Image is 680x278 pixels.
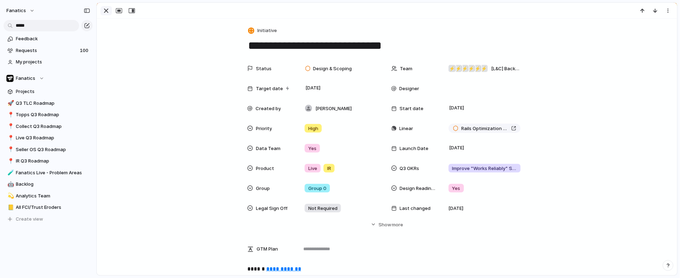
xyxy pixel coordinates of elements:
span: Topps Q3 Roadmap [16,111,90,118]
button: 📍 [6,158,14,165]
span: Priority [256,125,272,132]
div: 📍 [7,122,12,130]
div: 📍 [7,157,12,165]
button: 🧪 [6,169,14,176]
span: more [392,221,403,228]
a: 💫Analytics Team [4,191,93,201]
span: Improve "Works Reliably" Satisfaction from 60% to 80% [452,165,517,172]
span: Create view [16,216,43,223]
span: Backlog [16,181,90,188]
button: 📍 [6,134,14,141]
div: 🤖 [7,180,12,189]
span: Fanatics Live - Problem Areas [16,169,90,176]
span: Designer [400,85,419,92]
span: Team [400,65,413,72]
a: 📍Topps Q3 Roadmap [4,109,93,120]
div: ⚡ [449,65,456,72]
span: Legal Sign Off [256,205,288,212]
button: 📍 [6,123,14,130]
a: Feedback [4,34,93,44]
span: Feedback [16,35,90,42]
span: Requests [16,47,78,54]
span: Last changed [400,205,431,212]
a: 📍IR Q3 Roadmap [4,156,93,166]
button: Showmore [247,218,527,231]
span: 100 [80,47,90,54]
div: ⚡ [481,65,488,72]
span: Initiative [257,27,277,34]
span: IR Q3 Roadmap [16,158,90,165]
a: My projects [4,57,93,67]
span: Product [256,165,274,172]
div: ⚡ [474,65,481,72]
span: High [308,125,318,132]
span: [DATE] [448,144,467,152]
button: 💫 [6,192,14,200]
div: 🤖Backlog [4,179,93,190]
a: 📍Seller OS Q3 Roadmap [4,144,93,155]
span: Projects [16,88,90,95]
div: 🧪 [7,169,12,177]
span: Status [256,65,272,72]
span: My projects [16,58,90,66]
span: Analytics Team [16,192,90,200]
span: Design Readiness [400,185,437,192]
span: Live [308,165,317,172]
span: Group [256,185,270,192]
span: Live Q3 Roadmap [16,134,90,141]
button: Initiative [247,26,279,36]
span: [DATE] [304,84,323,92]
button: 📒 [6,204,14,211]
span: Q3 TLC Roadmap [16,100,90,107]
a: 📒All FCI/Trust Eroders [4,202,93,213]
div: 📍 [7,134,12,142]
a: 📍Collect Q3 Roadmap [4,121,93,132]
div: ⚡ [462,65,469,72]
span: Fanatics [16,75,36,82]
span: Show [379,221,392,228]
span: GTM Plan [257,246,278,253]
span: Not Required [308,205,338,212]
span: Launch Date [400,145,429,152]
span: fanatics [6,7,26,14]
a: Projects [4,86,93,97]
span: [PERSON_NAME] [315,105,352,112]
span: IR [327,165,331,172]
span: Start date [400,105,424,112]
span: All FCI/Trust Eroders [16,204,90,211]
a: Requests100 [4,45,93,56]
span: Target date [256,85,283,92]
button: 📍 [6,111,14,118]
span: [L&C] Backend , [L&C] iOS , [L&C] Android , Analytics , Design Team , Data [491,65,521,72]
a: 🧪Fanatics Live - Problem Areas [4,168,93,178]
button: Fanatics [4,73,93,84]
span: Linear [400,125,413,132]
a: 📍Live Q3 Roadmap [4,133,93,143]
span: Group 0 [308,185,326,192]
div: 💫 [7,192,12,200]
div: ⚡ [468,65,475,72]
a: 🚀Q3 TLC Roadmap [4,98,93,109]
span: Yes [452,185,460,192]
span: [DATE] [449,205,464,212]
span: Collect Q3 Roadmap [16,123,90,130]
button: Create view [4,214,93,225]
span: Data Team [256,145,280,152]
button: 📍 [6,146,14,153]
span: Yes [308,145,316,152]
span: Design & Scoping [313,65,352,72]
button: 🤖 [6,181,14,188]
span: Created by [256,105,281,112]
div: 🚀 [7,99,12,107]
span: [DATE] [448,104,467,112]
div: ⚡ [455,65,462,72]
